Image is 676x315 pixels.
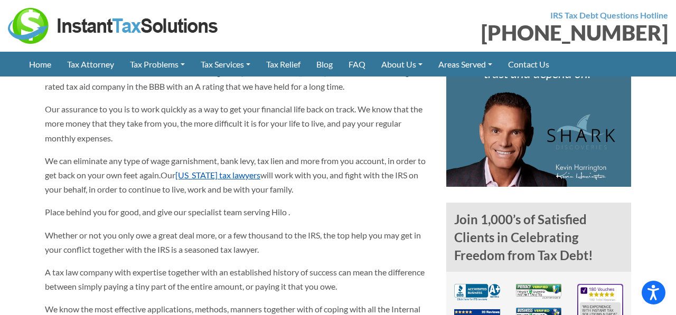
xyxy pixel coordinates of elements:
[45,154,430,197] p: We can eliminate any type of wage garnishment, bank levy, tax lien and more from you account, in ...
[21,52,59,77] a: Home
[175,170,260,180] a: [US_STATE] tax lawyers
[454,284,500,300] img: BBB A+
[446,203,631,272] h4: Join 1,000’s of Satisfied Clients in Celebrating Freedom from Tax Debt!
[346,22,668,43] div: [PHONE_NUMBER]
[446,92,615,187] img: Kevin Harrington
[193,52,258,77] a: Tax Services
[45,102,430,145] p: Our assurance to you is to work quickly as a way to get your financial life back on track. We kno...
[45,65,430,93] p: With thousands of satisfied customers all through the [GEOGRAPHIC_DATA], our business is the high...
[516,289,562,299] a: Privacy Verified
[59,52,122,77] a: Tax Attorney
[122,52,193,77] a: Tax Problems
[308,52,341,77] a: Blog
[8,20,219,30] a: Instant Tax Solutions Logo
[45,265,430,293] p: A tax law company with expertise together with an established history of success can mean the dif...
[550,10,668,20] strong: IRS Tax Debt Questions Hotline
[464,22,614,81] i: Instant Tax Solutions is a tax relief company you can really trust and depend on.
[45,205,430,219] p: Place behind you for good, and give our specialist team serving Hilo .
[341,52,373,77] a: FAQ
[45,170,418,194] span: Our will work with you, and fight with the IRS on your behalf, in order to continue to live, work...
[373,52,430,77] a: About Us
[45,228,430,256] p: Whether or not you only owe a great deal more, or a few thousand to the IRS, the top help you may...
[258,52,308,77] a: Tax Relief
[516,284,562,299] img: Privacy Verified
[8,8,219,44] img: Instant Tax Solutions Logo
[500,52,557,77] a: Contact Us
[430,52,500,77] a: Areas Served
